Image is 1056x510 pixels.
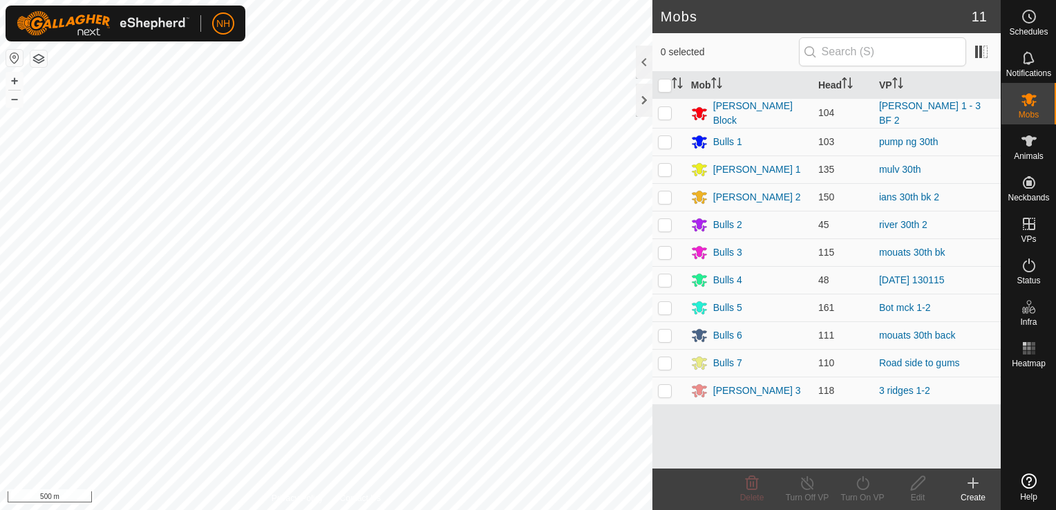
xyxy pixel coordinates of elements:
span: 111 [818,330,834,341]
span: Mobs [1019,111,1039,119]
a: Bot mck 1-2 [879,302,931,313]
a: [PERSON_NAME] 1 - 3 BF 2 [879,100,981,126]
a: Help [1001,468,1056,507]
span: 0 selected [661,45,799,59]
span: 110 [818,357,834,368]
button: Reset Map [6,50,23,66]
span: 115 [818,247,834,258]
span: 135 [818,164,834,175]
span: 11 [972,6,987,27]
span: 104 [818,107,834,118]
button: + [6,73,23,89]
h2: Mobs [661,8,972,25]
a: mouats 30th bk [879,247,945,258]
a: 3 ridges 1-2 [879,385,930,396]
div: Bulls 3 [713,245,742,260]
span: Schedules [1009,28,1048,36]
span: 103 [818,136,834,147]
span: Notifications [1006,69,1051,77]
a: Road side to gums [879,357,960,368]
span: 45 [818,219,829,230]
a: [DATE] 130115 [879,274,945,285]
span: 150 [818,191,834,202]
span: Delete [740,493,764,502]
th: VP [874,72,1001,99]
img: Gallagher Logo [17,11,189,36]
a: mulv 30th [879,164,921,175]
a: ians 30th bk 2 [879,191,939,202]
span: Infra [1020,318,1037,326]
p-sorticon: Activate to sort [672,79,683,91]
span: Neckbands [1008,193,1049,202]
span: 118 [818,385,834,396]
div: Bulls 2 [713,218,742,232]
span: Status [1017,276,1040,285]
div: Turn Off VP [780,491,835,504]
span: VPs [1021,235,1036,243]
a: pump ng 30th [879,136,939,147]
div: Bulls 5 [713,301,742,315]
div: [PERSON_NAME] 3 [713,384,801,398]
span: NH [216,17,230,31]
span: 161 [818,302,834,313]
th: Mob [686,72,813,99]
div: Edit [890,491,945,504]
a: river 30th 2 [879,219,927,230]
span: Animals [1014,152,1044,160]
input: Search (S) [799,37,966,66]
th: Head [813,72,874,99]
span: Help [1020,493,1037,501]
div: Bulls 7 [713,356,742,370]
button: Map Layers [30,50,47,67]
div: Create [945,491,1001,504]
p-sorticon: Activate to sort [842,79,853,91]
a: Privacy Policy [272,492,323,504]
a: Contact Us [340,492,381,504]
button: – [6,91,23,107]
div: [PERSON_NAME] Block [713,99,807,128]
p-sorticon: Activate to sort [892,79,903,91]
span: Heatmap [1012,359,1046,368]
div: [PERSON_NAME] 1 [713,162,801,177]
div: Bulls 6 [713,328,742,343]
div: [PERSON_NAME] 2 [713,190,801,205]
p-sorticon: Activate to sort [711,79,722,91]
span: 48 [818,274,829,285]
div: Bulls 1 [713,135,742,149]
a: mouats 30th back [879,330,956,341]
div: Bulls 4 [713,273,742,287]
div: Turn On VP [835,491,890,504]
